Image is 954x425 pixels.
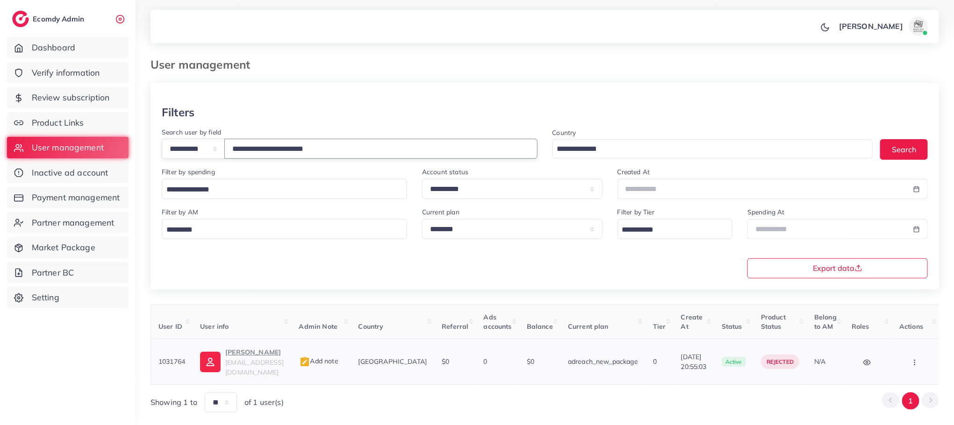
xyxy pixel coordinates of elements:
label: Country [552,128,576,137]
span: $0 [527,357,534,366]
span: Product Links [32,117,84,129]
span: adreach_new_package [568,357,638,366]
span: Product Status [761,313,786,331]
span: Create At [681,313,703,331]
a: Review subscription [7,87,129,108]
label: Filter by Tier [617,207,654,217]
span: User ID [158,322,182,331]
label: Created At [617,167,650,177]
div: Search for option [162,219,407,239]
span: User info [200,322,229,331]
a: Dashboard [7,37,129,58]
span: Ads accounts [484,313,512,331]
ul: Pagination [882,392,939,410]
a: Inactive ad account [7,162,129,184]
span: Partner management [32,217,115,229]
img: admin_note.cdd0b510.svg [299,356,310,368]
input: Search for option [619,223,720,237]
a: Partner BC [7,262,129,283]
img: avatar [909,17,928,35]
label: Account status [422,167,468,177]
p: [PERSON_NAME] [225,347,284,358]
div: Search for option [617,219,732,239]
span: Referral [442,322,468,331]
h3: Filters [162,106,194,119]
a: Market Package [7,237,129,258]
img: logo [12,11,29,27]
span: Market Package [32,241,95,254]
span: [EMAIL_ADDRESS][DOMAIN_NAME] [225,358,284,376]
a: Product Links [7,112,129,134]
span: Belong to AM [814,313,837,331]
div: Search for option [552,139,873,158]
span: Review subscription [32,92,110,104]
span: 1031764 [158,357,185,366]
span: Roles [852,322,869,331]
span: Export data [813,264,862,272]
input: Search for option [163,183,395,197]
span: Admin Note [299,322,338,331]
input: Search for option [554,142,861,156]
span: Tier [653,322,666,331]
a: [PERSON_NAME]avatar [834,17,932,35]
button: Go to page 1 [902,392,919,410]
h3: User management [151,58,258,71]
span: Partner BC [32,267,74,279]
label: Spending At [747,207,785,217]
span: [GEOGRAPHIC_DATA] [359,357,427,366]
a: Partner management [7,212,129,234]
label: Current plan [422,207,459,217]
img: ic-user-info.36bf1079.svg [200,352,221,372]
span: Balance [527,322,553,331]
div: Search for option [162,179,407,199]
a: [PERSON_NAME][EMAIL_ADDRESS][DOMAIN_NAME] [200,347,284,377]
span: $0 [442,357,449,366]
span: active [722,357,746,367]
span: Payment management [32,191,120,204]
span: 0 [653,357,657,366]
span: rejected [767,358,794,365]
span: Inactive ad account [32,167,108,179]
span: Showing 1 to [151,397,197,408]
span: Verify information [32,67,100,79]
span: Setting [32,291,59,304]
label: Filter by AM [162,207,198,217]
input: Search for option [163,223,395,237]
span: Actions [899,322,923,331]
a: User management [7,137,129,158]
h2: Ecomdy Admin [33,14,86,23]
span: Country [359,322,384,331]
label: Filter by spending [162,167,215,177]
a: Payment management [7,187,129,208]
a: Setting [7,287,129,308]
span: Current plan [568,322,609,331]
span: Dashboard [32,42,75,54]
p: [PERSON_NAME] [839,21,903,32]
span: [DATE] 20:55:03 [681,352,707,371]
span: of 1 user(s) [244,397,284,408]
button: Export data [747,258,928,278]
span: Status [722,322,742,331]
span: Add note [299,357,338,365]
span: User management [32,142,104,154]
a: Verify information [7,62,129,84]
a: logoEcomdy Admin [12,11,86,27]
label: Search user by field [162,127,221,137]
button: Search [880,139,928,159]
span: 0 [484,357,488,366]
span: N/A [814,357,825,366]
